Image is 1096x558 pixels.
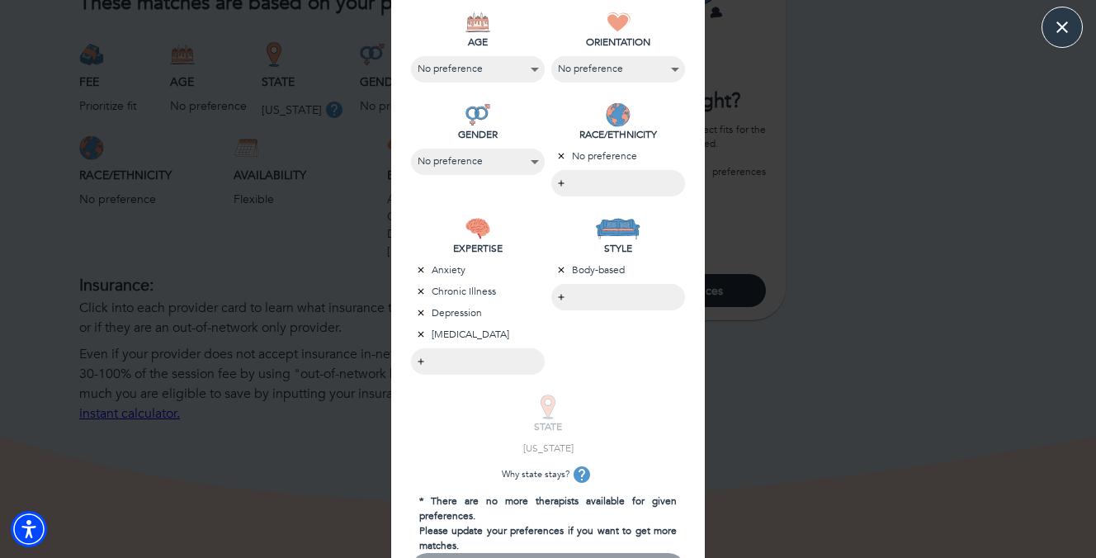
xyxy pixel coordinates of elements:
[465,102,490,127] img: GENDER
[551,241,685,256] p: STYLE
[481,462,615,487] p: Why state stays?
[595,216,640,241] img: STYLE
[465,10,490,35] img: AGE
[551,149,685,163] p: No preference
[411,241,545,256] p: EXPERTISE
[606,10,631,35] img: ORIENTATION
[551,262,685,277] p: Body-based
[481,441,615,456] p: [US_STATE]
[411,262,545,277] p: Anxiety
[11,511,47,547] div: Accessibility Menu
[551,127,685,142] p: RACE/ETHNICITY
[411,327,545,342] p: [MEDICAL_DATA]
[411,35,545,50] p: AGE
[411,127,545,142] p: GENDER
[411,494,685,553] p: * There are no more therapists available for given preferences. Please update your preferences if...
[536,395,560,419] img: STATE
[551,35,685,50] p: ORIENTATION
[606,102,631,127] img: RACE/ETHNICITY
[411,284,545,299] p: Chronic Illness
[465,216,490,241] img: EXPERTISE
[411,305,545,320] p: Depression
[481,419,615,434] p: STATE
[569,462,594,487] button: tooltip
